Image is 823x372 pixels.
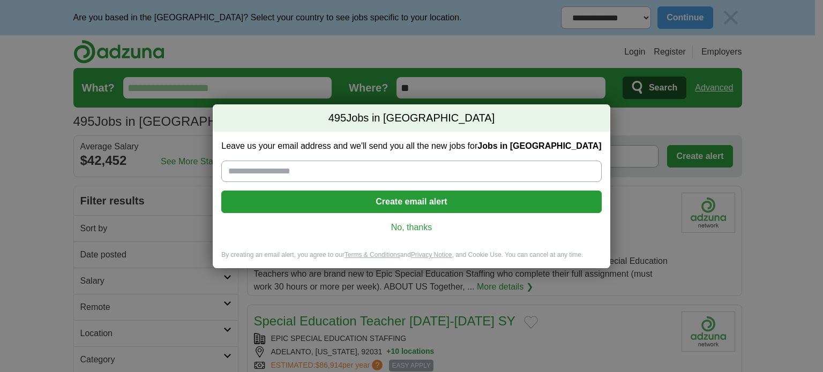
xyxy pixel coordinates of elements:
[221,191,601,213] button: Create email alert
[328,111,346,126] span: 495
[345,251,400,259] a: Terms & Conditions
[477,141,601,150] strong: Jobs in [GEOGRAPHIC_DATA]
[213,250,610,268] div: By creating an email alert, you agree to our and , and Cookie Use. You can cancel at any time.
[230,222,593,233] a: No, thanks
[221,140,601,152] label: Leave us your email address and we'll send you all the new jobs for
[411,251,452,259] a: Privacy Notice
[213,104,610,132] h2: Jobs in [GEOGRAPHIC_DATA]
